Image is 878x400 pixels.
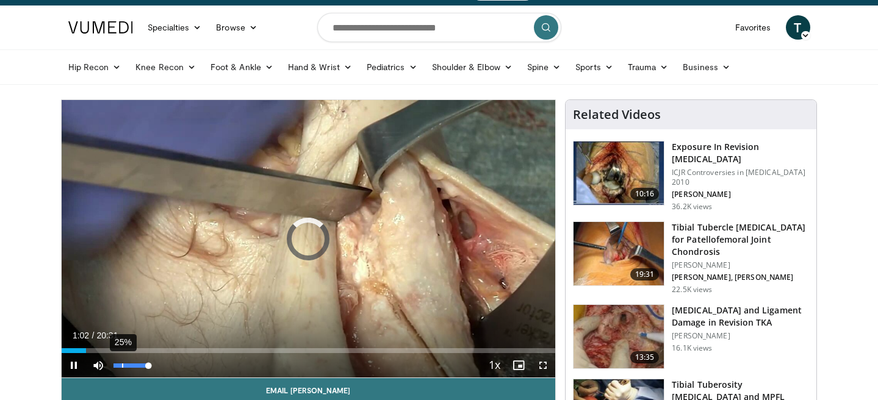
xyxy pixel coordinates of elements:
[113,363,148,368] div: Volume Level
[140,15,209,40] a: Specialties
[281,55,359,79] a: Hand & Wrist
[62,348,556,353] div: Progress Bar
[68,21,133,34] img: VuMedi Logo
[672,273,809,282] p: [PERSON_NAME], [PERSON_NAME]
[573,141,809,212] a: 10:16 Exposure In Revision [MEDICAL_DATA] ICJR Controversies in [MEDICAL_DATA] 2010 [PERSON_NAME]...
[630,268,660,280] span: 19:31
[96,330,118,340] span: 20:31
[317,13,561,42] input: Search topics, interventions
[128,55,203,79] a: Knee Recon
[672,168,809,187] p: ICJR Controversies in [MEDICAL_DATA] 2010
[61,55,129,79] a: Hip Recon
[574,141,664,205] img: Screen_shot_2010-09-03_at_2.11.03_PM_2.png.150x105_q85_crop-smart_upscale.jpg
[621,55,676,79] a: Trauma
[786,15,810,40] a: T
[359,55,425,79] a: Pediatrics
[672,190,809,199] p: [PERSON_NAME]
[672,202,712,212] p: 36.2K views
[92,330,95,340] span: /
[675,55,738,79] a: Business
[62,100,556,378] video-js: Video Player
[728,15,779,40] a: Favorites
[568,55,621,79] a: Sports
[573,221,809,295] a: 19:31 Tibial Tubercle [MEDICAL_DATA] for Patellofemoral Joint Chondrosis [PERSON_NAME] [PERSON_NA...
[520,55,568,79] a: Spine
[573,107,661,122] h4: Related Videos
[672,141,809,165] h3: Exposure In Revision [MEDICAL_DATA]
[482,353,506,377] button: Playback Rate
[425,55,520,79] a: Shoulder & Elbow
[630,188,660,200] span: 10:16
[672,221,809,258] h3: Tibial Tubercle [MEDICAL_DATA] for Patellofemoral Joint Chondrosis
[86,353,110,377] button: Mute
[574,305,664,368] img: whiteside_bone_loss_3.png.150x105_q85_crop-smart_upscale.jpg
[62,353,86,377] button: Pause
[506,353,531,377] button: Enable picture-in-picture mode
[672,285,712,295] p: 22.5K views
[203,55,281,79] a: Foot & Ankle
[531,353,555,377] button: Fullscreen
[574,222,664,285] img: UFuN5x2kP8YLDu1n4xMDoxOjA4MTsiGN.150x105_q85_crop-smart_upscale.jpg
[573,304,809,369] a: 13:35 [MEDICAL_DATA] and Ligament Damage in Revision TKA [PERSON_NAME] 16.1K views
[672,304,809,329] h3: [MEDICAL_DATA] and Ligament Damage in Revision TKA
[672,331,809,341] p: [PERSON_NAME]
[672,343,712,353] p: 16.1K views
[672,260,809,270] p: [PERSON_NAME]
[209,15,265,40] a: Browse
[630,351,660,363] span: 13:35
[73,330,89,340] span: 1:02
